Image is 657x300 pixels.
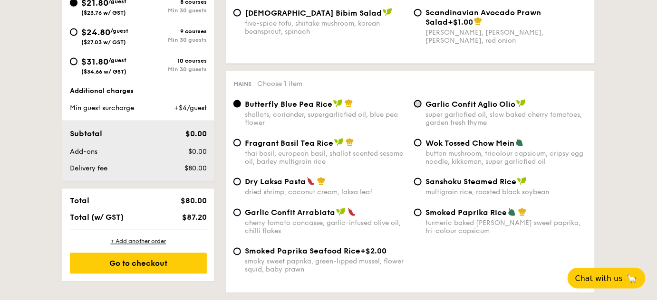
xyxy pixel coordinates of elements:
span: ($23.76 w/ GST) [81,9,126,16]
span: Scandinavian Avocado Prawn Salad [425,8,541,27]
img: icon-vegan.f8ff3823.svg [383,8,392,17]
div: turmeric baked [PERSON_NAME] sweet paprika, tri-colour capsicum [425,219,587,235]
img: icon-vegetarian.fe4039eb.svg [515,138,524,147]
span: Choose 1 item [257,80,302,88]
span: ($27.03 w/ GST) [81,39,126,46]
input: Butterfly Blue Pea Riceshallots, coriander, supergarlicfied oil, blue pea flower [233,100,241,108]
span: Mains [233,81,251,87]
span: $80.00 [181,197,207,206]
input: $31.80/guest($34.66 w/ GST)10 coursesMin 30 guests [70,58,77,66]
div: 9 courses [138,28,207,35]
span: Dry Laksa Pasta [245,178,306,187]
img: icon-chef-hat.a58ddaea.svg [345,99,353,108]
input: Wok Tossed Chow Meinbutton mushroom, tricolour capsicum, cripsy egg noodle, kikkoman, super garli... [414,139,422,147]
img: icon-chef-hat.a58ddaea.svg [518,208,527,216]
div: Go to checkout [70,253,207,274]
span: Fragrant Basil Tea Rice [245,139,333,148]
span: Butterfly Blue Pea Rice [245,100,332,109]
div: Min 30 guests [138,7,207,14]
div: Additional charges [70,86,207,96]
span: Subtotal [70,129,102,138]
span: Wok Tossed Chow Mein [425,139,514,148]
div: 10 courses [138,57,207,64]
span: [DEMOGRAPHIC_DATA] Bibim Salad [245,9,382,18]
span: Smoked Paprika Seafood Rice [245,247,360,256]
span: +$4/guest [174,104,207,112]
input: [DEMOGRAPHIC_DATA] Bibim Saladfive-spice tofu, shiitake mushroom, korean beansprout, spinach [233,9,241,17]
span: Total [70,197,89,206]
div: shallots, coriander, supergarlicfied oil, blue pea flower [245,111,406,127]
div: dried shrimp, coconut cream, laksa leaf [245,188,406,197]
input: Sanshoku Steamed Ricemultigrain rice, roasted black soybean [414,178,422,186]
div: multigrain rice, roasted black soybean [425,188,587,197]
img: icon-vegan.f8ff3823.svg [334,138,344,147]
span: Delivery fee [70,165,107,173]
img: icon-vegan.f8ff3823.svg [517,177,527,186]
img: icon-vegan.f8ff3823.svg [336,208,346,216]
img: icon-chef-hat.a58ddaea.svg [317,177,326,186]
span: $31.80 [81,56,108,67]
span: Chat with us [575,274,623,283]
img: icon-vegan.f8ff3823.svg [516,99,526,108]
div: Min 30 guests [138,37,207,43]
span: Min guest surcharge [70,104,134,112]
div: Min 30 guests [138,66,207,73]
span: +$1.00 [448,18,473,27]
span: Garlic Confit Aglio Olio [425,100,515,109]
span: +$2.00 [360,247,386,256]
div: + Add another order [70,238,207,245]
span: ($34.66 w/ GST) [81,68,126,75]
input: $24.80/guest($27.03 w/ GST)9 coursesMin 30 guests [70,28,77,36]
img: icon-chef-hat.a58ddaea.svg [346,138,354,147]
span: Smoked Paprika Rice [425,208,507,217]
input: Dry Laksa Pastadried shrimp, coconut cream, laksa leaf [233,178,241,186]
img: icon-vegan.f8ff3823.svg [333,99,343,108]
button: Chat with us🦙 [568,268,646,289]
span: /guest [108,57,126,64]
span: Total (w/ GST) [70,213,124,222]
span: Sanshoku Steamed Rice [425,178,516,187]
span: $80.00 [184,165,207,173]
span: $0.00 [188,148,207,156]
img: icon-spicy.37a8142b.svg [307,177,315,186]
span: Add-ons [70,148,97,156]
span: Garlic Confit Arrabiata [245,208,335,217]
div: five-spice tofu, shiitake mushroom, korean beansprout, spinach [245,19,406,36]
img: icon-vegetarian.fe4039eb.svg [508,208,516,216]
img: icon-chef-hat.a58ddaea.svg [474,17,483,26]
span: $24.80 [81,27,110,37]
input: Smoked Paprika Riceturmeric baked [PERSON_NAME] sweet paprika, tri-colour capsicum [414,209,422,216]
input: Smoked Paprika Seafood Rice+$2.00smoky sweet paprika, green-lipped mussel, flower squid, baby prawn [233,248,241,255]
div: super garlicfied oil, slow baked cherry tomatoes, garden fresh thyme [425,111,587,127]
span: $87.20 [182,213,207,222]
div: cherry tomato concasse, garlic-infused olive oil, chilli flakes [245,219,406,235]
span: $0.00 [185,129,207,138]
input: Scandinavian Avocado Prawn Salad+$1.00[PERSON_NAME], [PERSON_NAME], [PERSON_NAME], red onion [414,9,422,17]
input: Garlic Confit Arrabiatacherry tomato concasse, garlic-infused olive oil, chilli flakes [233,209,241,216]
input: Garlic Confit Aglio Oliosuper garlicfied oil, slow baked cherry tomatoes, garden fresh thyme [414,100,422,108]
div: smoky sweet paprika, green-lipped mussel, flower squid, baby prawn [245,258,406,274]
span: 🦙 [627,273,638,284]
div: [PERSON_NAME], [PERSON_NAME], [PERSON_NAME], red onion [425,28,587,45]
div: button mushroom, tricolour capsicum, cripsy egg noodle, kikkoman, super garlicfied oil [425,150,587,166]
span: /guest [110,28,128,34]
div: thai basil, european basil, shallot scented sesame oil, barley multigrain rice [245,150,406,166]
input: Fragrant Basil Tea Ricethai basil, european basil, shallot scented sesame oil, barley multigrain ... [233,139,241,147]
img: icon-spicy.37a8142b.svg [348,208,356,216]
